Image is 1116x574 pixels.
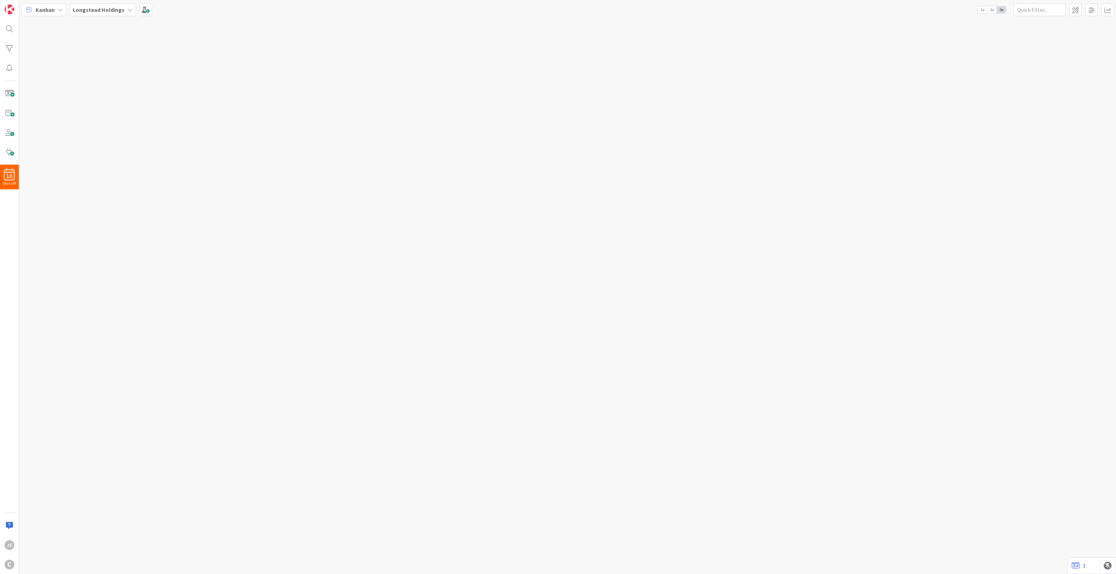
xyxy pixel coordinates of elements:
[997,6,1006,13] span: 3x
[5,5,14,14] img: Visit kanbanzone.com
[73,6,125,13] b: Longstead Holdings
[5,560,14,569] div: C
[5,540,14,550] div: JC
[7,174,13,179] span: 16
[36,6,55,14] span: Kanban
[987,6,997,13] span: 2x
[1072,561,1085,570] a: 3
[978,6,987,13] span: 1x
[1013,3,1066,16] input: Quick Filter...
